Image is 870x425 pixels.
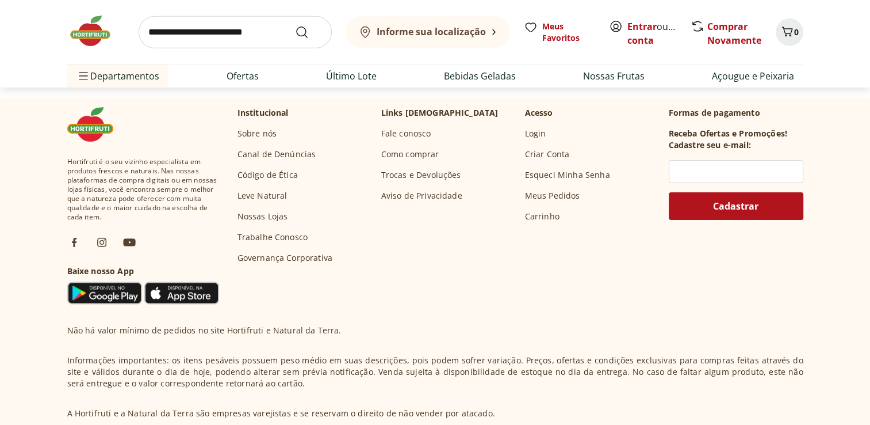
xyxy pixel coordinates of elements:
span: ou [627,20,679,47]
a: Meus Favoritos [524,21,595,44]
span: Cadastrar [713,202,758,211]
span: Meus Favoritos [542,21,595,44]
button: Carrinho [776,18,803,46]
img: Hortifruti [67,107,125,142]
img: fb [67,236,81,249]
a: Último Lote [326,69,377,83]
a: Fale conosco [381,128,431,139]
img: Google Play Icon [67,282,142,305]
a: Meus Pedidos [525,190,580,202]
a: Carrinho [525,211,559,222]
p: A Hortifruti e a Natural da Terra são empresas varejistas e se reservam o direito de não vender p... [67,408,495,419]
a: Ofertas [227,69,259,83]
h3: Baixe nosso App [67,265,219,277]
a: Trabalhe Conosco [237,232,308,243]
h3: Receba Ofertas e Promoções! [669,128,787,139]
b: Informe sua localização [377,25,486,38]
a: Esqueci Minha Senha [525,169,610,181]
img: App Store Icon [144,282,219,305]
a: Aviso de Privacidade [381,190,462,202]
a: Trocas e Devoluções [381,169,461,181]
a: Criar conta [627,20,691,47]
a: Nossas Lojas [237,211,288,222]
button: Submit Search [295,25,323,39]
a: Entrar [627,20,657,33]
p: Formas de pagamento [669,107,803,119]
p: Links [DEMOGRAPHIC_DATA] [381,107,499,119]
span: 0 [794,26,799,37]
p: Não há valor mínimo de pedidos no site Hortifruti e Natural da Terra. [67,325,342,336]
a: Comprar Novamente [707,20,761,47]
p: Institucional [237,107,289,119]
a: Como comprar [381,149,439,160]
span: Hortifruti é o seu vizinho especialista em produtos frescos e naturais. Nas nossas plataformas de... [67,157,219,222]
a: Nossas Frutas [583,69,645,83]
a: Sobre nós [237,128,277,139]
a: Leve Natural [237,190,288,202]
a: Canal de Denúncias [237,149,316,160]
img: ytb [122,236,136,249]
a: Governança Corporativa [237,252,333,264]
input: search [139,16,332,48]
span: Departamentos [76,62,159,90]
a: Código de Ética [237,169,298,181]
button: Menu [76,62,90,90]
p: Informações importantes: os itens pesáveis possuem peso médio em suas descrições, pois podem sofr... [67,355,803,389]
button: Informe sua localização [346,16,510,48]
img: ig [95,236,109,249]
img: Hortifruti [67,14,125,48]
p: Acesso [525,107,553,119]
button: Cadastrar [669,192,803,220]
a: Bebidas Geladas [444,69,516,83]
a: Criar Conta [525,149,570,160]
a: Login [525,128,546,139]
h3: Cadastre seu e-mail: [669,139,751,151]
a: Açougue e Peixaria [712,69,794,83]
